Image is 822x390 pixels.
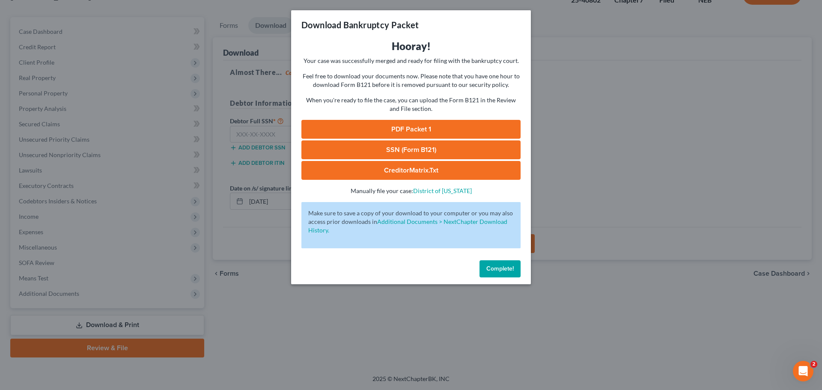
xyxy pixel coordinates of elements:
a: SSN (Form B121) [301,140,521,159]
iframe: Intercom live chat [793,361,813,381]
a: District of [US_STATE] [413,187,472,194]
a: CreditorMatrix.txt [301,161,521,180]
a: PDF Packet 1 [301,120,521,139]
h3: Hooray! [301,39,521,53]
p: Manually file your case: [301,187,521,195]
p: Your case was successfully merged and ready for filing with the bankruptcy court. [301,57,521,65]
span: 2 [810,361,817,368]
h3: Download Bankruptcy Packet [301,19,419,31]
a: Additional Documents > NextChapter Download History. [308,218,507,234]
p: Make sure to save a copy of your download to your computer or you may also access prior downloads in [308,209,514,235]
span: Complete! [486,265,514,272]
button: Complete! [479,260,521,277]
p: When you're ready to file the case, you can upload the Form B121 in the Review and File section. [301,96,521,113]
p: Feel free to download your documents now. Please note that you have one hour to download Form B12... [301,72,521,89]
